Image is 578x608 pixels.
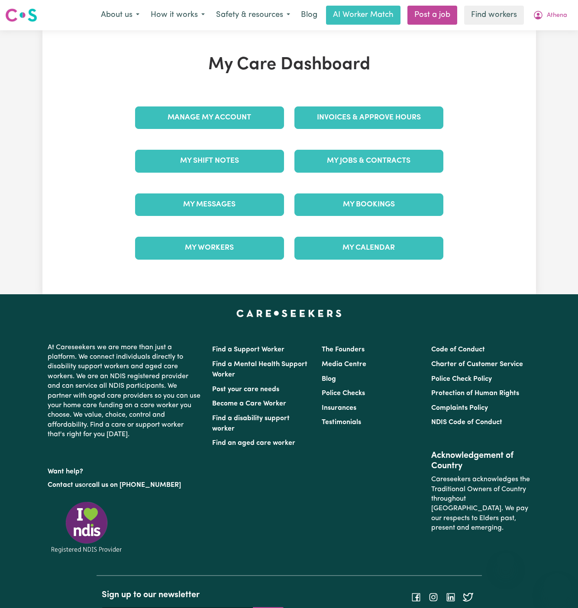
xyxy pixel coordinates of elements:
[547,11,567,20] span: Athena
[294,106,443,129] a: Invoices & Approve Hours
[322,376,336,383] a: Blog
[48,339,202,443] p: At Careseekers we are more than just a platform. We connect individuals directly to disability su...
[212,415,290,432] a: Find a disability support worker
[48,500,126,554] img: Registered NDIS provider
[407,6,457,25] a: Post a job
[431,419,502,426] a: NDIS Code of Conduct
[543,573,571,601] iframe: Button to launch messaging window
[294,150,443,172] a: My Jobs & Contracts
[322,405,356,412] a: Insurances
[135,150,284,172] a: My Shift Notes
[326,6,400,25] a: AI Worker Match
[322,346,365,353] a: The Founders
[322,390,365,397] a: Police Checks
[48,482,82,489] a: Contact us
[48,477,202,493] p: or
[135,106,284,129] a: Manage My Account
[236,310,342,317] a: Careseekers home page
[102,590,284,600] h2: Sign up to our newsletter
[431,376,492,383] a: Police Check Policy
[212,386,279,393] a: Post your care needs
[497,553,514,570] iframe: Close message
[464,6,524,25] a: Find workers
[130,55,449,75] h1: My Care Dashboard
[527,6,573,24] button: My Account
[431,390,519,397] a: Protection of Human Rights
[431,361,523,368] a: Charter of Customer Service
[95,6,145,24] button: About us
[88,482,181,489] a: call us on [PHONE_NUMBER]
[135,193,284,216] a: My Messages
[446,594,456,601] a: Follow Careseekers on LinkedIn
[5,7,37,23] img: Careseekers logo
[212,440,295,447] a: Find an aged care worker
[135,237,284,259] a: My Workers
[431,346,485,353] a: Code of Conduct
[210,6,296,24] button: Safety & resources
[5,5,37,25] a: Careseekers logo
[294,193,443,216] a: My Bookings
[431,405,488,412] a: Complaints Policy
[48,463,202,476] p: Want help?
[411,594,421,601] a: Follow Careseekers on Facebook
[145,6,210,24] button: How it works
[322,361,366,368] a: Media Centre
[428,594,439,601] a: Follow Careseekers on Instagram
[296,6,323,25] a: Blog
[322,419,361,426] a: Testimonials
[212,400,286,407] a: Become a Care Worker
[294,237,443,259] a: My Calendar
[463,594,473,601] a: Follow Careseekers on Twitter
[212,361,307,378] a: Find a Mental Health Support Worker
[431,450,530,471] h2: Acknowledgement of Country
[431,471,530,536] p: Careseekers acknowledges the Traditional Owners of Country throughout [GEOGRAPHIC_DATA]. We pay o...
[212,346,284,353] a: Find a Support Worker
